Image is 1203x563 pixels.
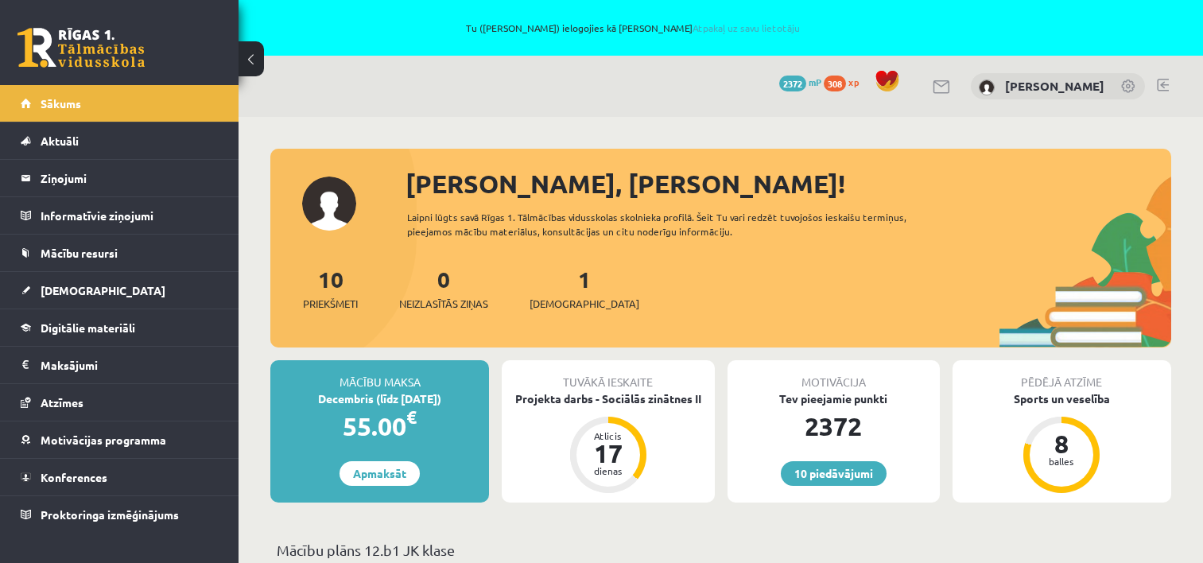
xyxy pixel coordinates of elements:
a: Projekta darbs - Sociālās zinātnes II Atlicis 17 dienas [502,390,714,495]
div: dienas [584,466,632,476]
span: [DEMOGRAPHIC_DATA] [41,283,165,297]
div: Sports un veselība [953,390,1171,407]
div: Atlicis [584,431,632,441]
span: [DEMOGRAPHIC_DATA] [530,296,639,312]
a: Rīgas 1. Tālmācības vidusskola [17,28,145,68]
div: Tuvākā ieskaite [502,360,714,390]
span: Proktoringa izmēģinājums [41,507,179,522]
a: Atpakaļ uz savu lietotāju [693,21,800,34]
a: Maksājumi [21,347,219,383]
a: 10Priekšmeti [303,265,358,312]
legend: Informatīvie ziņojumi [41,197,219,234]
a: 10 piedāvājumi [781,461,887,486]
a: Sākums [21,85,219,122]
span: Konferences [41,470,107,484]
span: € [406,406,417,429]
a: Apmaksāt [340,461,420,486]
span: Motivācijas programma [41,433,166,447]
a: Aktuāli [21,122,219,159]
a: [DEMOGRAPHIC_DATA] [21,272,219,309]
div: Decembris (līdz [DATE]) [270,390,489,407]
span: 2372 [779,76,806,91]
a: Motivācijas programma [21,421,219,458]
span: xp [848,76,859,88]
div: Tev pieejamie punkti [728,390,940,407]
div: Motivācija [728,360,940,390]
span: Neizlasītās ziņas [399,296,488,312]
span: mP [809,76,821,88]
legend: Ziņojumi [41,160,219,196]
a: Sports un veselība 8 balles [953,390,1171,495]
div: Mācību maksa [270,360,489,390]
div: Projekta darbs - Sociālās zinātnes II [502,390,714,407]
a: 0Neizlasītās ziņas [399,265,488,312]
a: 2372 mP [779,76,821,88]
legend: Maksājumi [41,347,219,383]
a: Digitālie materiāli [21,309,219,346]
span: Priekšmeti [303,296,358,312]
span: Digitālie materiāli [41,320,135,335]
span: Sākums [41,96,81,111]
a: Konferences [21,459,219,495]
a: 308 xp [824,76,867,88]
a: Atzīmes [21,384,219,421]
div: 55.00 [270,407,489,445]
a: Mācību resursi [21,235,219,271]
img: Robijs Cabuls [979,80,995,95]
div: Laipni lūgts savā Rīgas 1. Tālmācības vidusskolas skolnieka profilā. Šeit Tu vari redzēt tuvojošo... [407,210,948,239]
span: 308 [824,76,846,91]
a: 1[DEMOGRAPHIC_DATA] [530,265,639,312]
a: Ziņojumi [21,160,219,196]
div: 2372 [728,407,940,445]
span: Tu ([PERSON_NAME]) ielogojies kā [PERSON_NAME] [183,23,1083,33]
div: 17 [584,441,632,466]
a: [PERSON_NAME] [1005,78,1104,94]
span: Aktuāli [41,134,79,148]
span: Mācību resursi [41,246,118,260]
a: Proktoringa izmēģinājums [21,496,219,533]
div: balles [1038,456,1085,466]
div: Pēdējā atzīme [953,360,1171,390]
a: Informatīvie ziņojumi [21,197,219,234]
div: [PERSON_NAME], [PERSON_NAME]! [406,165,1171,203]
div: 8 [1038,431,1085,456]
span: Atzīmes [41,395,83,410]
p: Mācību plāns 12.b1 JK klase [277,539,1165,561]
